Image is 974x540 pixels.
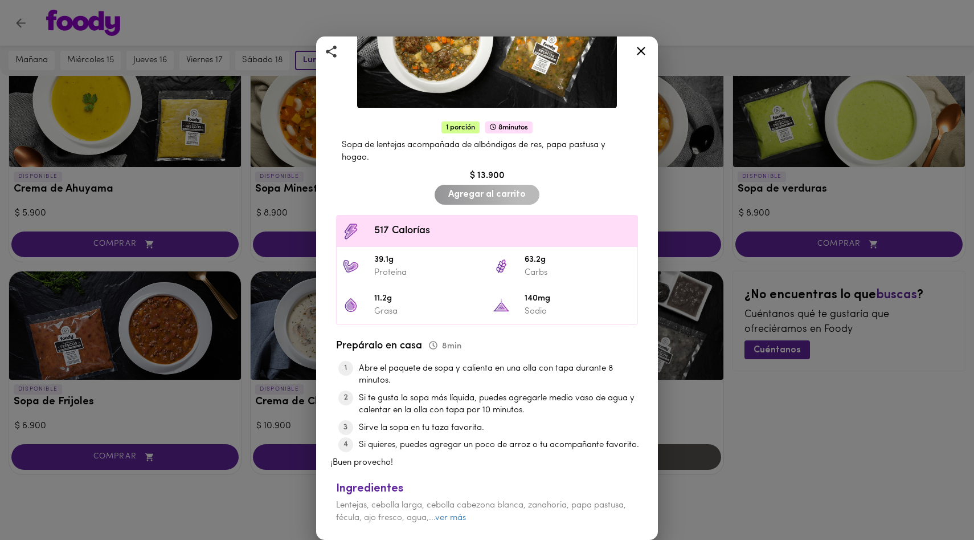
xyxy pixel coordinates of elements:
[493,297,510,314] img: 140mg Sodio
[485,121,533,133] span: 8 minutos
[525,267,632,279] p: Carbs
[525,293,632,306] span: 140mg
[359,363,644,387] li: Abre el paquete de sopa y calienta en una olla con tapa durante 8 minutos.
[374,224,632,239] span: 517 Calorías
[435,514,466,522] a: ver más
[336,481,638,497] div: Ingredientes
[359,422,644,434] li: Sirve la sopa en tu taza favorita.
[359,392,644,417] li: Si te gusta la sopa más líquida, puedes agregarle medio vaso de agua y calentar en la olla con ta...
[336,501,626,522] span: Lentejas, cebolla larga, cebolla cabezona blanca, zanahoria, papa pastusa, fécula, ajo fresco, ag...
[374,267,481,279] p: Proteína
[374,293,481,306] span: 11.2g
[336,341,461,351] span: Prepáralo en casa
[525,254,632,267] span: 63.2g
[441,121,480,133] span: 1 porción
[374,254,481,267] span: 39.1g
[525,306,632,318] p: Sodio
[342,223,359,240] img: Contenido calórico
[342,297,359,314] img: 11.2g Grasa
[330,334,644,469] div: ¡Buen provecho!
[342,141,605,161] span: Sopa de lentejas acompañada de albóndigas de res, papa pastusa y hogao.
[342,258,359,275] img: 39.1g Proteína
[429,342,461,351] span: 8 min
[374,306,481,318] p: Grasa
[908,474,963,529] iframe: Messagebird Livechat Widget
[493,258,510,275] img: 63.2g Carbs
[330,169,644,182] div: $ 13.900
[359,439,644,451] li: Si quieres, puedes agregar un poco de arroz o tu acompañante favorito.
